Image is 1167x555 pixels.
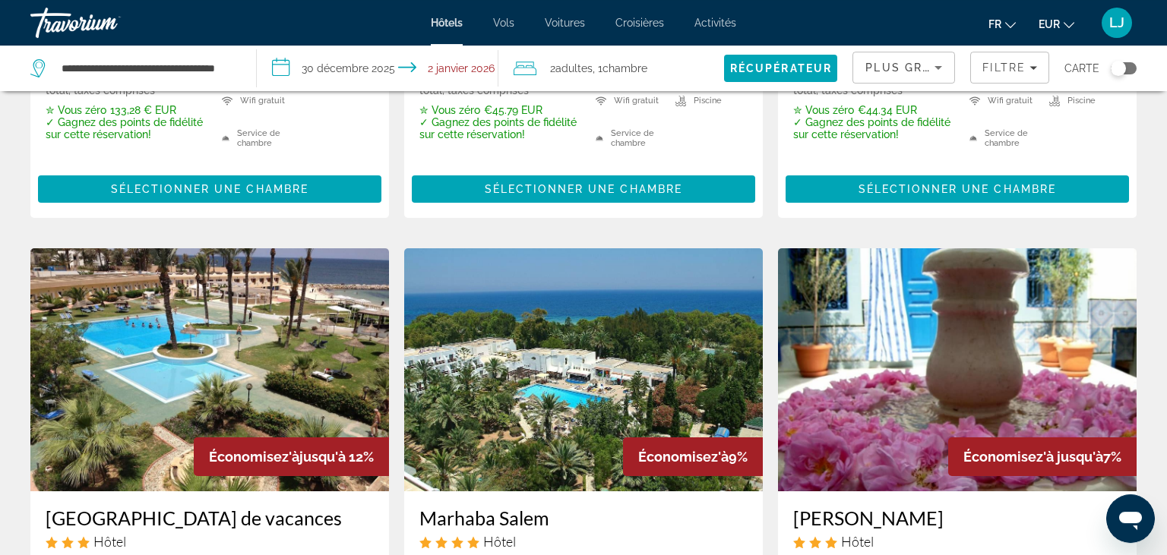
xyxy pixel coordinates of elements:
span: Hôtel [841,533,874,550]
span: ✮ Vous zéro [46,104,106,116]
span: EUR [1039,18,1060,30]
span: 2 [550,58,593,79]
span: Sélectionner une chambre [111,183,308,195]
button: Sélectionner une chambre [38,175,381,203]
span: Hôtel [93,533,126,550]
button: Sélectionner une chambre [412,175,755,203]
a: Activités [694,17,736,29]
mat-select: Trier par [865,58,942,77]
span: Filtre [982,61,1026,74]
li: Service de chambre [588,123,668,153]
span: Adultes [555,62,593,74]
button: Toggle map [1099,61,1137,75]
li: Wifi gratuit [588,86,668,115]
span: fr [988,18,1001,30]
img: Hôtel Les Palmiers Beach Village de vacances [30,248,389,491]
span: Sélectionner une chambre [485,183,682,195]
div: Hôtel 4 étoiles [419,533,748,550]
a: Croisières [615,17,664,29]
div: jusqu'à 12% [194,437,389,476]
a: Marhaba Salem [419,506,748,529]
span: Économisez'à [638,449,729,465]
span: Récupérateur [730,62,832,74]
span: Sélectionner une chambre [859,183,1056,195]
span: Hôtel [483,533,516,550]
li: Wifi gratuit [214,86,294,115]
li: Piscine [1042,86,1121,115]
p: 133,28 € EUR [46,104,203,116]
a: Sélectionner une chambre [38,178,381,195]
div: Hôtel 3 étoiles [793,533,1121,550]
p: €45.79 EUR [419,104,577,116]
a: [PERSON_NAME] [793,506,1121,529]
span: Carte [1064,58,1099,79]
button: Sélectionner une chambre [786,175,1129,203]
p: €44.34 EUR [793,104,950,116]
div: 7% [948,437,1137,476]
span: , 1 [593,58,647,79]
img: Marhaba Salem [404,248,763,491]
a: Sélectionner une chambre [786,178,1129,195]
span: LJ [1109,15,1124,30]
span: Économisez'à [209,449,299,465]
li: Service de chambre [962,123,1042,153]
span: ✮ Vous zéro [419,104,480,116]
p: ✓ Gagnez des points de fidélité sur cette réservation! [46,116,203,140]
button: Recherche [724,55,837,82]
li: Service de chambre [214,123,294,153]
div: 9% [623,437,763,476]
button: Filtres [970,52,1049,84]
a: Vols [493,17,514,29]
p: ✓ Gagnez des points de fidélité sur cette réservation! [793,116,950,140]
a: Sélectionner une chambre [412,178,755,195]
a: [GEOGRAPHIC_DATA] de vacances [46,506,374,529]
li: Wifi gratuit [962,86,1042,115]
a: Hôtels [431,17,463,29]
a: Travorium [30,3,182,43]
button: Sélectionnez check-in et sortie date [257,46,498,91]
a: Voitures [545,17,585,29]
button: Voyageurs: 2 adultes, 0 enfants [498,46,725,91]
button: Changer de langue [988,13,1016,35]
button: Menu de l'utilisateur [1097,7,1137,39]
iframe: Bouton de lancement de la fenêtre de messagerie [1106,494,1155,543]
span: Plus grandes économies [865,61,1047,74]
span: Chambre [602,62,647,74]
li: Piscine [668,86,748,115]
p: ✓ Gagnez des points de fidélité sur cette réservation! [419,116,577,140]
span: Économisez'à jusqu'à [963,449,1103,465]
div: Hôtel 3 étoiles [46,533,374,550]
input: Search hotel destination [60,57,233,80]
span: ✮ Vous zéro [793,104,854,116]
button: Changer de devise [1039,13,1074,35]
img: Dar Baaziz [778,248,1137,491]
